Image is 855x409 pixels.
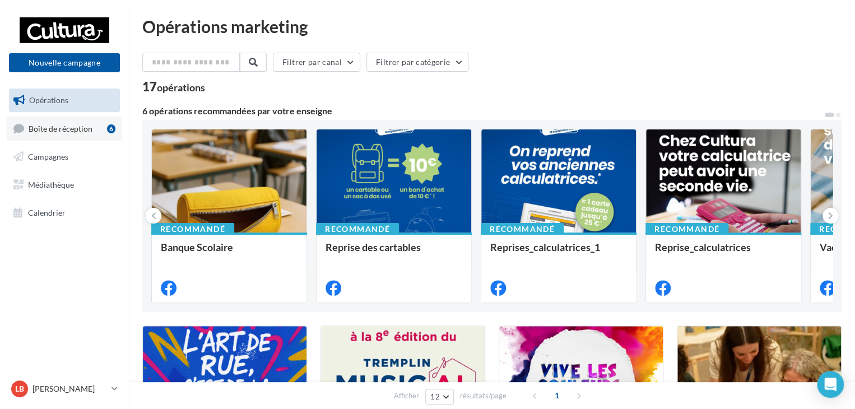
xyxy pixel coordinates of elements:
[460,391,507,401] span: résultats/page
[273,53,360,72] button: Filtrer par canal
[32,383,107,394] p: [PERSON_NAME]
[9,378,120,399] a: LB [PERSON_NAME]
[28,180,74,189] span: Médiathèque
[157,82,205,92] div: opérations
[548,387,566,405] span: 1
[7,117,122,141] a: Boîte de réception6
[481,223,564,235] div: Recommandé
[29,123,92,133] span: Boîte de réception
[142,106,824,115] div: 6 opérations recommandées par votre enseigne
[7,173,122,197] a: Médiathèque
[655,241,751,253] span: Reprise_calculatrices
[28,207,66,217] span: Calendrier
[645,223,728,235] div: Recommandé
[817,371,844,398] div: Open Intercom Messenger
[7,145,122,169] a: Campagnes
[316,223,399,235] div: Recommandé
[151,223,234,235] div: Recommandé
[142,81,205,93] div: 17
[7,89,122,112] a: Opérations
[15,383,24,394] span: LB
[9,53,120,72] button: Nouvelle campagne
[107,124,115,133] div: 6
[430,392,440,401] span: 12
[490,241,600,253] span: Reprises_calculatrices_1
[28,152,68,161] span: Campagnes
[366,53,468,72] button: Filtrer par catégorie
[142,18,842,35] div: Opérations marketing
[425,389,454,405] button: 12
[7,201,122,225] a: Calendrier
[394,391,419,401] span: Afficher
[29,95,68,105] span: Opérations
[161,241,233,253] span: Banque Scolaire
[326,241,421,253] span: Reprise des cartables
